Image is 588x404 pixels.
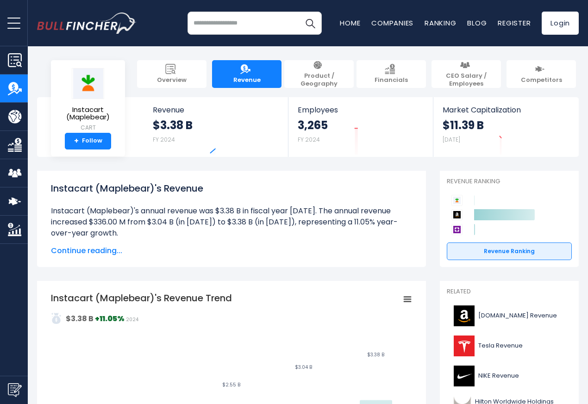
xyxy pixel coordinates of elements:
[295,364,312,371] text: $3.04 B
[432,60,501,88] a: CEO Salary / Employees
[425,18,456,28] a: Ranking
[367,351,384,358] text: $3.38 B
[157,76,187,84] span: Overview
[233,76,261,84] span: Revenue
[452,336,475,356] img: TSLA logo
[436,72,496,88] span: CEO Salary / Employees
[289,72,349,88] span: Product / Geography
[37,12,137,34] a: Go to homepage
[153,106,279,114] span: Revenue
[65,133,111,149] a: +Follow
[451,209,463,220] img: Amazon.com competitors logo
[51,245,412,256] span: Continue reading...
[521,76,562,84] span: Competitors
[433,97,578,157] a: Market Capitalization $11.39 B [DATE]
[58,106,118,121] span: Instacart (Maplebear)
[51,313,62,324] img: addasd
[447,242,572,260] a: Revenue Ranking
[298,118,328,132] strong: 3,265
[498,18,531,28] a: Register
[542,12,579,35] a: Login
[447,363,572,389] a: NIKE Revenue
[58,124,118,132] small: CART
[443,118,484,132] strong: $11.39 B
[74,137,79,145] strong: +
[153,118,193,132] strong: $3.38 B
[284,60,354,88] a: Product / Geography
[507,60,576,88] a: Competitors
[443,136,460,143] small: [DATE]
[452,305,475,326] img: AMZN logo
[298,136,320,143] small: FY 2024
[51,181,412,195] h1: Instacart (Maplebear)'s Revenue
[447,333,572,359] a: Tesla Revenue
[37,12,137,34] img: bullfincher logo
[451,224,463,235] img: Wayfair competitors logo
[58,68,118,133] a: Instacart (Maplebear) CART
[357,60,426,88] a: Financials
[288,97,432,157] a: Employees 3,265 FY 2024
[153,136,175,143] small: FY 2024
[371,18,413,28] a: Companies
[447,178,572,186] p: Revenue Ranking
[467,18,487,28] a: Blog
[451,195,463,206] img: Instacart (Maplebear) competitors logo
[212,60,281,88] a: Revenue
[137,60,206,88] a: Overview
[144,97,288,157] a: Revenue $3.38 B FY 2024
[126,316,138,323] span: 2024
[66,313,94,324] strong: $3.38 B
[298,106,423,114] span: Employees
[222,381,240,388] text: $2.55 B
[375,76,408,84] span: Financials
[95,313,125,324] strong: +11.05%
[51,205,412,239] li: Instacart (Maplebear)'s annual revenue was $3.38 B in fiscal year [DATE]. The annual revenue incr...
[452,366,475,386] img: NKE logo
[51,292,232,305] tspan: Instacart (Maplebear)'s Revenue Trend
[299,12,322,35] button: Search
[443,106,569,114] span: Market Capitalization
[340,18,360,28] a: Home
[447,288,572,296] p: Related
[447,303,572,329] a: [DOMAIN_NAME] Revenue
